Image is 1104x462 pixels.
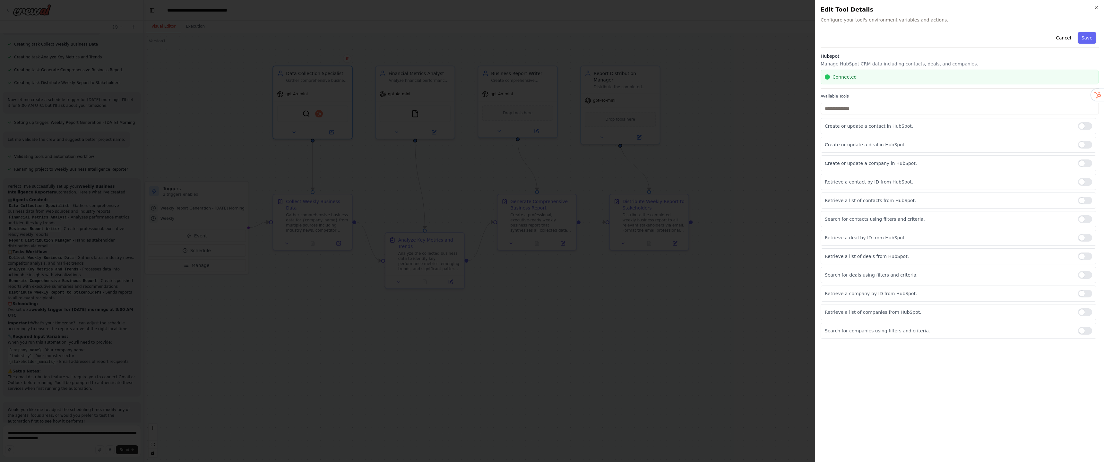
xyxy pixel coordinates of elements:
button: Save [1078,32,1096,44]
p: Create or update a company in HubSpot. [825,160,1073,167]
span: Connected [832,74,857,80]
p: Create or update a deal in HubSpot. [825,141,1073,148]
p: Retrieve a list of contacts from HubSpot. [825,197,1073,204]
p: Retrieve a company by ID from HubSpot. [825,290,1073,297]
p: Create or update a contact in HubSpot. [825,123,1073,129]
h3: Hubspot [821,53,1099,59]
p: Search for companies using filters and criteria. [825,328,1073,334]
p: Search for contacts using filters and criteria. [825,216,1073,222]
label: Available Tools [821,94,1099,99]
p: Retrieve a list of companies from HubSpot. [825,309,1073,315]
p: Retrieve a list of deals from HubSpot. [825,253,1073,260]
p: Search for deals using filters and criteria. [825,272,1073,278]
p: Retrieve a deal by ID from HubSpot. [825,235,1073,241]
p: Retrieve a contact by ID from HubSpot. [825,179,1073,185]
p: Manage HubSpot CRM data including contacts, deals, and companies. [821,61,1099,67]
span: Configure your tool's environment variables and actions. [821,17,1099,23]
h2: Edit Tool Details [821,5,1099,14]
button: Cancel [1052,32,1075,44]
